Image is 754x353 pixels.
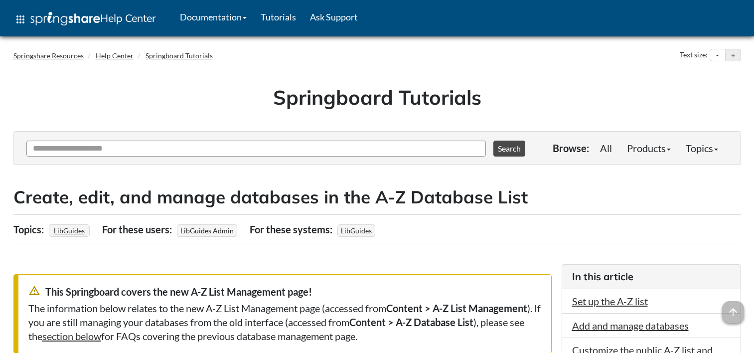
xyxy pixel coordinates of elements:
[254,4,303,29] a: Tutorials
[21,83,734,111] h1: Springboard Tutorials
[42,330,101,342] a: section below
[678,49,710,62] div: Text size:
[493,141,525,157] button: Search
[96,51,134,60] a: Help Center
[349,316,473,328] strong: Content > A-Z Database List
[726,49,741,61] button: Increase text size
[553,141,589,155] p: Browse:
[28,285,40,297] span: warning_amber
[28,301,541,343] div: The information below relates to the new A-Z List Management page (accessed from ). If you are st...
[100,11,156,24] span: Help Center
[593,138,619,158] a: All
[250,220,335,239] div: For these systems:
[722,302,744,314] a: arrow_upward
[102,220,174,239] div: For these users:
[386,302,527,314] strong: Content > A-Z List Management
[177,224,237,237] span: LibGuides Admin
[13,51,84,60] a: Springshare Resources
[28,285,541,299] div: This Springboard covers the new A-Z List Management page!
[303,4,365,29] a: Ask Support
[13,220,46,239] div: Topics:
[13,185,741,209] h2: Create, edit, and manage databases in the A-Z Database List
[722,301,744,323] span: arrow_upward
[572,320,689,332] a: Add and manage databases
[678,138,726,158] a: Topics
[572,295,648,307] a: Set up the A-Z list
[30,12,100,25] img: Springshare
[710,49,725,61] button: Decrease text size
[572,270,731,284] h3: In this article
[619,138,678,158] a: Products
[337,224,375,237] span: LibGuides
[52,223,86,238] a: LibGuides
[14,13,26,25] span: apps
[146,51,213,60] a: Springboard Tutorials
[173,4,254,29] a: Documentation
[7,4,163,34] a: apps Help Center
